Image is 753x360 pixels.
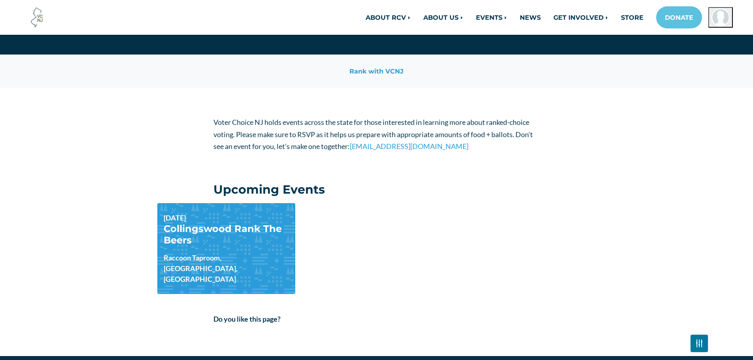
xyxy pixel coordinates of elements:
img: Voter Choice NJ [26,7,48,28]
img: Philip Welsh [711,8,730,26]
a: EVENTS [470,9,513,25]
a: NEWS [513,9,547,25]
a: [EMAIL_ADDRESS][DOMAIN_NAME] [350,142,468,151]
a: GET INVOLVED [547,9,615,25]
iframe: X Post Button [332,326,358,334]
a: Collingswood Rank The Beers [164,223,282,246]
a: DONATE [656,6,702,28]
a: Rank with VCNJ [342,64,411,78]
a: ABOUT RCV [359,9,417,25]
iframe: fb:like Facebook Social Plugin [213,329,332,337]
img: Fader [696,341,702,345]
a: ABOUT US [417,9,470,25]
nav: Main navigation [214,6,733,28]
a: STORE [615,9,650,25]
b: [DATE] [164,213,186,222]
strong: Do you like this page? [213,315,281,323]
p: Voter Choice NJ holds events across the state for those interested in learning more about ranked-... [213,116,540,153]
h3: Upcoming Events [213,183,325,197]
button: Open profile menu for Philip Welsh [708,7,733,28]
b: Raccoon Taproom, [GEOGRAPHIC_DATA], [GEOGRAPHIC_DATA] [164,253,289,285]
